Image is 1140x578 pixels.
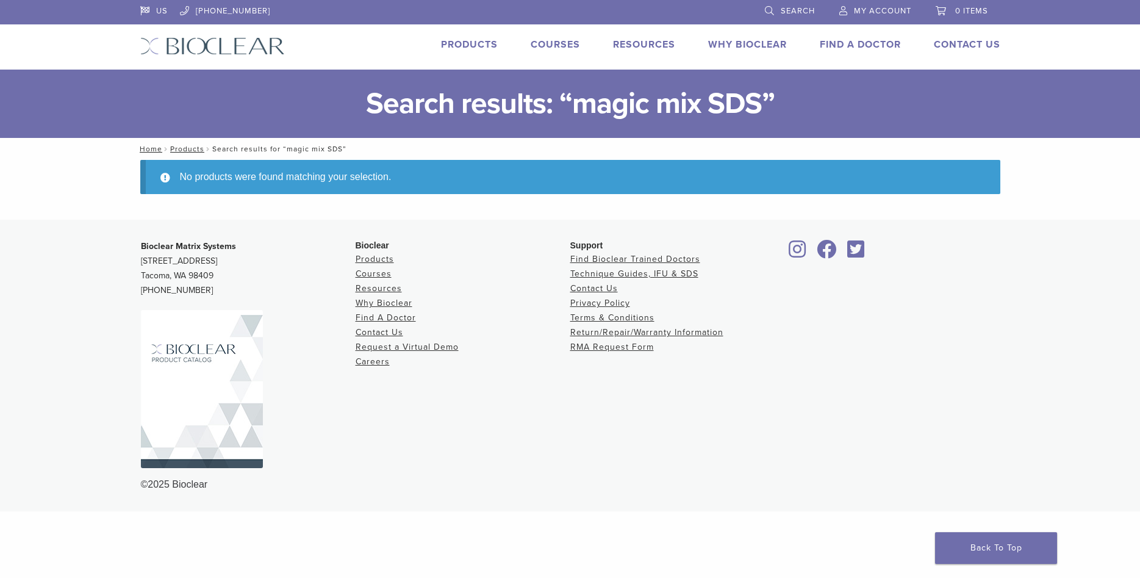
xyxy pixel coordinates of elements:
[141,241,236,251] strong: Bioclear Matrix Systems
[141,310,263,468] img: Bioclear
[140,37,285,55] img: Bioclear
[356,342,459,352] a: Request a Virtual Demo
[813,247,841,259] a: Bioclear
[141,239,356,298] p: [STREET_ADDRESS] Tacoma, WA 98409 [PHONE_NUMBER]
[356,240,389,250] span: Bioclear
[935,532,1057,564] a: Back To Top
[131,138,1009,160] nav: Search results for “magic mix SDS”
[356,283,402,294] a: Resources
[708,38,787,51] a: Why Bioclear
[356,269,392,279] a: Courses
[356,254,394,264] a: Products
[162,146,170,152] span: /
[955,6,988,16] span: 0 items
[570,298,630,308] a: Privacy Policy
[356,312,416,323] a: Find A Doctor
[570,312,654,323] a: Terms & Conditions
[570,254,700,264] a: Find Bioclear Trained Doctors
[441,38,498,51] a: Products
[140,160,1000,194] div: No products were found matching your selection.
[613,38,675,51] a: Resources
[570,327,723,338] a: Return/Repair/Warranty Information
[844,247,869,259] a: Bioclear
[570,240,603,250] span: Support
[785,247,811,259] a: Bioclear
[356,356,390,367] a: Careers
[356,327,403,338] a: Contact Us
[570,342,654,352] a: RMA Request Form
[136,145,162,153] a: Home
[531,38,580,51] a: Courses
[570,269,698,279] a: Technique Guides, IFU & SDS
[820,38,901,51] a: Find A Doctor
[854,6,911,16] span: My Account
[570,283,618,294] a: Contact Us
[356,298,412,308] a: Why Bioclear
[781,6,815,16] span: Search
[170,145,204,153] a: Products
[141,477,1000,492] div: ©2025 Bioclear
[934,38,1000,51] a: Contact Us
[204,146,212,152] span: /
